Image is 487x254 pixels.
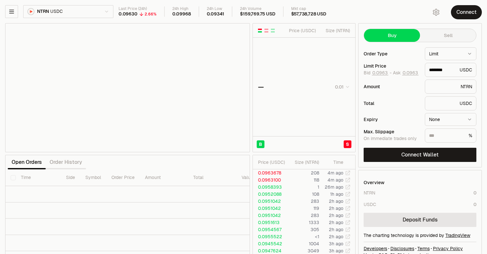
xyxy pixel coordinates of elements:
[8,156,46,169] button: Open Orders
[253,226,288,233] td: 0.0954567
[80,169,106,186] th: Symbol
[258,82,264,91] div: —
[253,169,288,176] td: 0.0963678
[46,156,86,169] button: Order History
[288,169,320,176] td: 208
[364,101,420,106] div: Total
[445,232,470,238] a: TradingView
[364,70,392,76] span: Bid -
[329,241,343,247] time: 3h ago
[288,198,320,205] td: 283
[420,29,476,42] button: Sell
[172,6,191,11] div: 24h High
[253,212,288,219] td: 0.0951042
[240,6,275,11] div: 24h Volume
[119,6,157,11] div: Last Price (24h)
[61,169,80,186] th: Side
[329,212,343,218] time: 2h ago
[364,148,476,162] button: Connect Wallet
[288,191,320,198] td: 108
[390,245,414,252] a: Disclosures
[473,201,476,208] div: 0
[330,191,343,197] time: 1h ago
[288,205,320,212] td: 119
[425,96,476,110] div: USDC
[253,176,288,183] td: 0.0963100
[364,64,420,68] div: Limit Price
[329,198,343,204] time: 2h ago
[364,213,476,227] a: Deposit Funds
[288,176,320,183] td: 118
[207,6,224,11] div: 24h Low
[288,233,320,240] td: <1
[253,183,288,191] td: 0.0958393
[402,70,419,75] button: 0.0963
[328,170,343,176] time: 4m ago
[328,177,343,183] time: 4m ago
[253,233,288,240] td: 0.0955522
[364,232,476,239] div: The charting technology is provided by
[145,12,157,17] div: 2.66%
[291,6,326,11] div: Mkt cap
[473,190,476,196] div: 0
[329,234,343,240] time: 2h ago
[433,245,463,252] a: Privacy Policy
[270,28,275,33] button: Show Buy Orders Only
[28,9,34,14] img: NTRN Logo
[253,205,288,212] td: 0.0951042
[50,9,62,14] span: USDC
[425,63,476,77] div: USDC
[288,226,320,233] td: 305
[321,27,350,34] div: Size ( NTRN )
[425,47,476,60] button: Limit
[333,83,350,91] button: 0.01
[288,240,320,247] td: 1004
[106,169,140,186] th: Order Price
[364,117,420,122] div: Expiry
[329,227,343,232] time: 2h ago
[364,201,376,208] div: USDC
[364,136,420,142] div: On immediate trades only
[240,11,275,17] div: $159,769.75 USD
[257,28,263,33] button: Show Buy and Sell Orders
[140,169,188,186] th: Amount
[11,175,16,180] button: Select all
[372,70,388,75] button: 0.0963
[253,198,288,205] td: 0.0951042
[37,9,49,14] span: NTRN
[364,190,375,196] div: NTRN
[188,169,236,186] th: Total
[288,183,320,191] td: 1
[325,184,343,190] time: 26m ago
[364,129,420,134] div: Max. Slippage
[425,80,476,94] div: NTRN
[253,191,288,198] td: 0.0952088
[329,248,343,254] time: 3h ago
[364,29,420,42] button: Buy
[253,219,288,226] td: 0.0951613
[291,11,326,17] div: $57,738,728 USD
[16,169,61,186] th: Time
[207,11,224,17] div: 0.09341
[393,70,419,76] span: Ask
[287,27,316,34] div: Price ( USDC )
[364,84,420,89] div: Amount
[417,245,430,252] a: Terms
[425,113,476,126] button: None
[264,28,269,33] button: Show Sell Orders Only
[293,159,319,165] div: Size ( NTRN )
[253,240,288,247] td: 0.0945542
[329,220,343,225] time: 2h ago
[329,205,343,211] time: 2h ago
[236,169,258,186] th: Value
[325,159,343,165] div: Time
[172,11,191,17] div: 0.09968
[451,5,482,19] button: Connect
[364,52,420,56] div: Order Type
[259,141,262,147] span: B
[425,128,476,143] div: %
[364,245,387,252] a: Developers
[346,141,349,147] span: S
[288,212,320,219] td: 283
[119,11,138,17] div: 0.09630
